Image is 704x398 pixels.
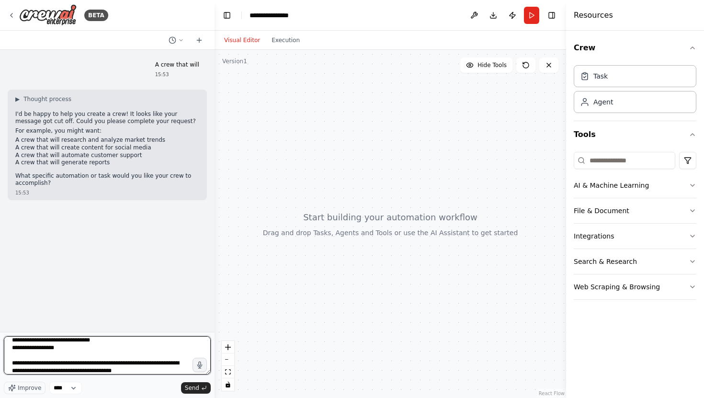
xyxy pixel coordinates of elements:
span: Improve [18,384,41,392]
div: BETA [84,10,108,21]
button: Switch to previous chat [165,34,188,46]
button: Integrations [574,224,696,249]
div: Version 1 [222,57,247,65]
button: Visual Editor [218,34,266,46]
div: Task [593,71,608,81]
span: Send [185,384,199,392]
li: A crew that will generate reports [15,159,199,167]
button: Hide right sidebar [545,9,558,22]
p: What specific automation or task would you like your crew to accomplish? [15,172,199,187]
img: Logo [19,4,77,26]
button: Start a new chat [192,34,207,46]
button: zoom in [222,341,234,353]
button: Hide Tools [460,57,512,73]
a: React Flow attribution [539,391,565,396]
button: fit view [222,366,234,378]
button: File & Document [574,198,696,223]
h4: Resources [574,10,613,21]
button: Execution [266,34,306,46]
button: Send [181,382,211,394]
button: Improve [4,382,45,394]
div: Crew [574,61,696,121]
div: 15:53 [15,189,199,196]
button: Click to speak your automation idea [193,358,207,372]
span: Hide Tools [477,61,507,69]
button: Hide left sidebar [220,9,234,22]
span: Thought process [23,95,71,103]
li: A crew that will research and analyze market trends [15,136,199,144]
button: toggle interactivity [222,378,234,391]
button: Web Scraping & Browsing [574,274,696,299]
span: ▶ [15,95,20,103]
div: Agent [593,97,613,107]
li: A crew that will create content for social media [15,144,199,152]
p: I'd be happy to help you create a crew! It looks like your message got cut off. Could you please ... [15,111,199,125]
nav: breadcrumb [250,11,299,20]
p: A crew that will [155,61,199,69]
button: Crew [574,34,696,61]
p: For example, you might want: [15,127,199,135]
button: Tools [574,121,696,148]
button: zoom out [222,353,234,366]
button: ▶Thought process [15,95,71,103]
div: React Flow controls [222,341,234,391]
li: A crew that will automate customer support [15,152,199,159]
div: 15:53 [155,71,199,78]
button: AI & Machine Learning [574,173,696,198]
button: Search & Research [574,249,696,274]
div: Tools [574,148,696,307]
